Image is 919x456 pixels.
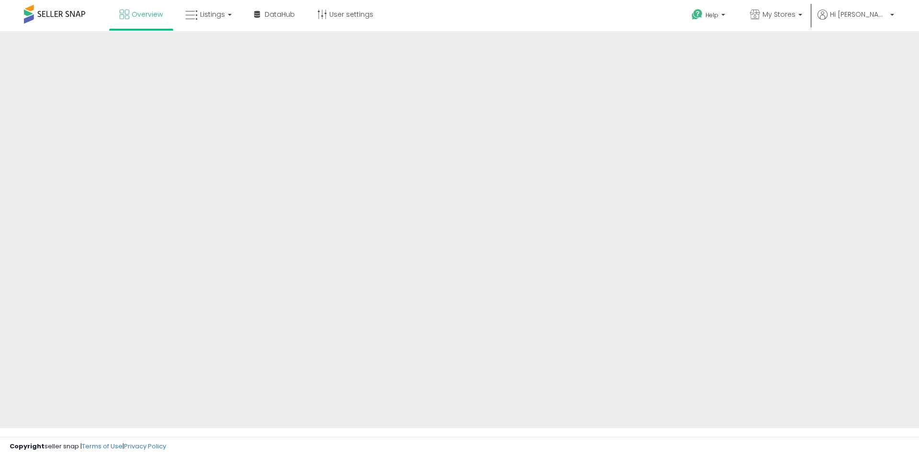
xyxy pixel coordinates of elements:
span: My Stores [762,10,796,19]
a: Help [684,1,735,31]
i: Get Help [691,9,703,21]
span: Help [706,11,718,19]
span: Hi [PERSON_NAME] [830,10,887,19]
a: Hi [PERSON_NAME] [818,10,894,31]
span: Listings [200,10,225,19]
span: DataHub [265,10,295,19]
span: Overview [132,10,163,19]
